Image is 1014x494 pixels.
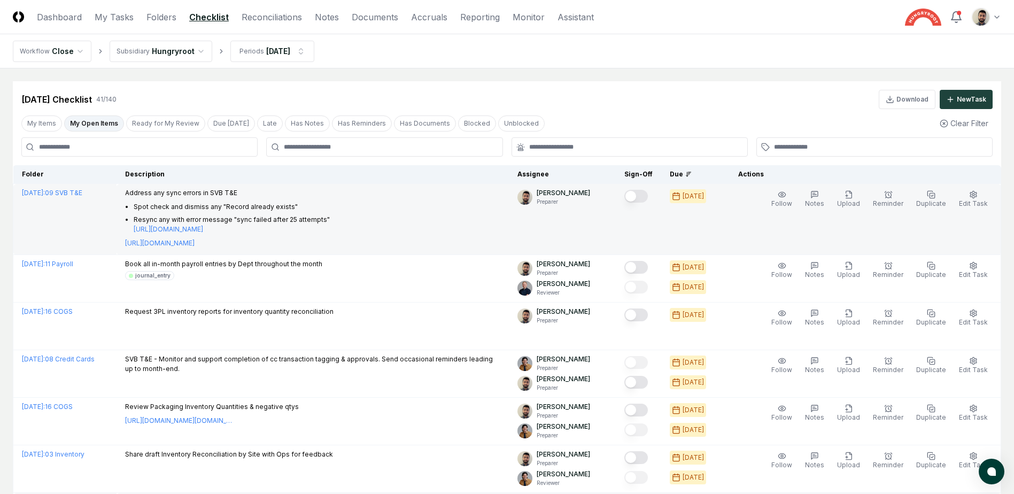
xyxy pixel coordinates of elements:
[959,413,988,421] span: Edit Task
[805,366,824,374] span: Notes
[624,281,648,294] button: Mark complete
[871,307,905,329] button: Reminder
[207,115,255,132] button: Due Today
[537,269,590,277] p: Preparer
[771,366,792,374] span: Follow
[935,113,993,133] button: Clear Filter
[22,260,73,268] a: [DATE]:11 Payroll
[624,308,648,321] button: Mark complete
[13,11,24,22] img: Logo
[537,479,590,487] p: Reviewer
[957,450,990,472] button: Edit Task
[871,354,905,377] button: Reminder
[126,115,205,132] button: Ready for My Review
[916,413,946,421] span: Duplicate
[125,307,334,317] p: Request 3PL inventory reports for inventory quantity reconciliation
[916,271,946,279] span: Duplicate
[683,453,704,462] div: [DATE]
[879,90,935,109] button: Download
[914,188,948,211] button: Duplicate
[64,115,124,132] button: My Open Items
[21,115,62,132] button: My Items
[13,165,117,184] th: Folder
[22,307,73,315] a: [DATE]:16 COGS
[125,188,330,198] p: Address any sync errors in SVB T&E
[940,90,993,109] button: NewTask
[914,307,948,329] button: Duplicate
[683,358,704,367] div: [DATE]
[22,450,84,458] a: [DATE]:03 Inventory
[805,461,824,469] span: Notes
[257,115,283,132] button: Late
[959,461,988,469] span: Edit Task
[230,41,314,62] button: Periods[DATE]
[769,259,794,282] button: Follow
[315,11,339,24] a: Notes
[871,402,905,424] button: Reminder
[125,402,299,412] p: Review Packaging Inventory Quantities & negative qtys
[837,413,860,421] span: Upload
[914,450,948,472] button: Duplicate
[22,403,73,411] a: [DATE]:16 COGS
[125,354,500,374] p: SVB T&E - Monitor and support completion of cc transaction tagging & approvals. Send occasional r...
[769,354,794,377] button: Follow
[332,115,392,132] button: Has Reminders
[239,47,264,56] div: Periods
[805,318,824,326] span: Notes
[537,259,590,269] p: [PERSON_NAME]
[835,259,862,282] button: Upload
[125,450,333,459] p: Share draft Inventory Reconciliation by Site with Ops for feedback
[537,422,590,431] p: [PERSON_NAME]
[517,281,532,296] img: ACg8ocLvq7MjQV6RZF1_Z8o96cGG_vCwfvrLdMx8PuJaibycWA8ZaAE=s96-c
[916,318,946,326] span: Duplicate
[769,402,794,424] button: Follow
[624,190,648,203] button: Mark complete
[957,307,990,329] button: Edit Task
[805,199,824,207] span: Notes
[959,318,988,326] span: Edit Task
[730,169,993,179] div: Actions
[803,354,826,377] button: Notes
[22,403,45,411] span: [DATE] :
[537,469,590,479] p: [PERSON_NAME]
[537,289,590,297] p: Reviewer
[352,11,398,24] a: Documents
[835,402,862,424] button: Upload
[22,307,45,315] span: [DATE] :
[22,189,82,197] a: [DATE]:09 SVB T&E
[285,115,330,132] button: Has Notes
[22,355,95,363] a: [DATE]:08 Credit Cards
[771,271,792,279] span: Follow
[616,165,661,184] th: Sign-Off
[873,271,903,279] span: Reminder
[683,191,704,201] div: [DATE]
[771,318,792,326] span: Follow
[125,259,322,269] p: Book all in-month payroll entries by Dept throughout the month
[537,354,590,364] p: [PERSON_NAME]
[803,307,826,329] button: Notes
[835,354,862,377] button: Upload
[537,402,590,412] p: [PERSON_NAME]
[914,402,948,424] button: Duplicate
[411,11,447,24] a: Accruals
[394,115,456,132] button: Has Documents
[517,356,532,371] img: ACg8ocIj8Ed1971QfF93IUVvJX6lPm3y0CRToLvfAg4p8TYQk6NAZIo=s96-c
[624,451,648,464] button: Mark complete
[22,189,45,197] span: [DATE] :
[95,11,134,24] a: My Tasks
[134,202,330,212] li: Spot check and dismiss any "Record already exists"
[517,404,532,419] img: d09822cc-9b6d-4858-8d66-9570c114c672_214030b4-299a-48fd-ad93-fc7c7aef54c6.png
[683,282,704,292] div: [DATE]
[537,307,590,317] p: [PERSON_NAME]
[979,459,1004,484] button: atlas-launcher
[683,263,704,272] div: [DATE]
[537,384,590,392] p: Preparer
[624,471,648,484] button: Mark complete
[771,461,792,469] span: Follow
[670,169,713,179] div: Due
[837,318,860,326] span: Upload
[871,450,905,472] button: Reminder
[803,402,826,424] button: Notes
[835,188,862,211] button: Upload
[21,93,92,106] div: [DATE] Checklist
